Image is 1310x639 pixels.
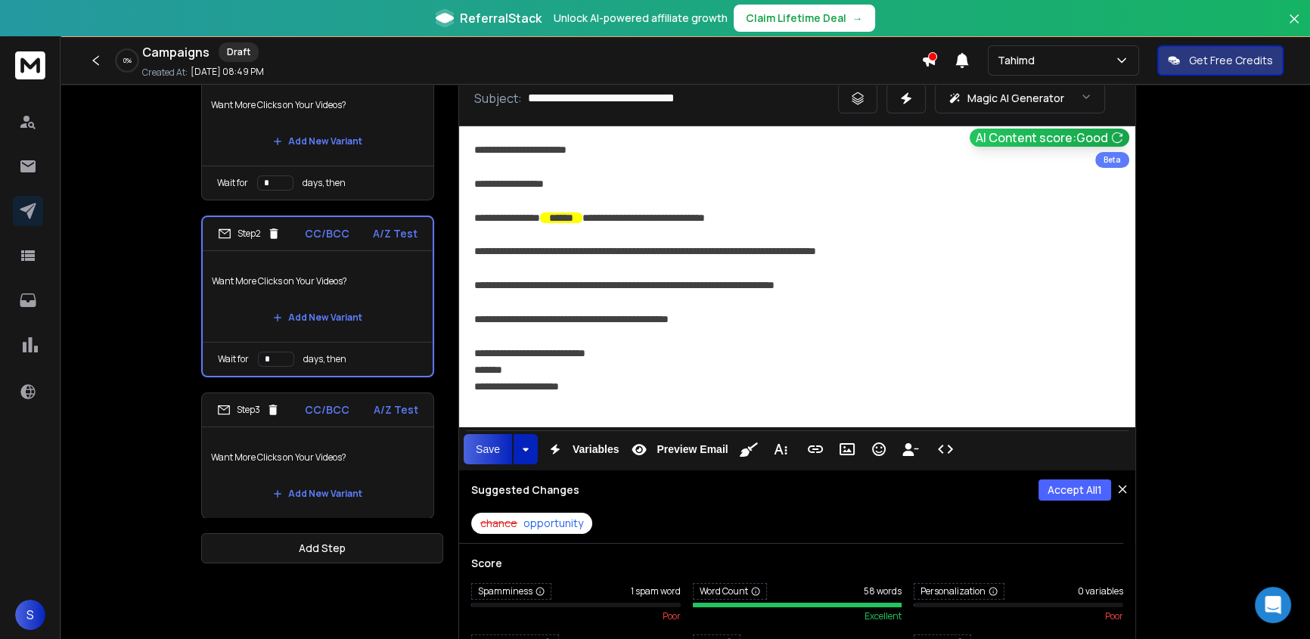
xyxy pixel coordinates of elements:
div: Step 3 [217,403,280,417]
p: CC/BCC [305,402,349,417]
p: Magic AI Generator [967,91,1064,106]
button: Variables [541,434,622,464]
h1: Campaigns [142,43,210,61]
p: Get Free Credits [1189,53,1273,68]
p: Want More Clicks on Your Videos? [211,436,424,479]
span: Personalization [914,583,1004,600]
p: Tahimd [998,53,1041,68]
h3: Score [471,556,1123,571]
button: More Text [766,434,795,464]
button: Preview Email [625,434,731,464]
span: excellent [865,610,902,622]
button: Emoticons [865,434,893,464]
button: Clean HTML [734,434,763,464]
span: opportunity [523,516,583,531]
span: ReferralStack [460,9,542,27]
span: poor [1105,610,1123,622]
span: Variables [570,443,622,456]
button: Add New Variant [261,126,374,157]
p: Created At: [142,67,188,79]
button: AI Content score:Good [970,129,1129,147]
span: → [852,11,863,26]
p: CC/BCC [305,226,349,241]
p: Want More Clicks on Your Videos? [211,84,424,126]
div: Beta [1095,152,1129,168]
span: chance [480,516,517,531]
li: Step3CC/BCCA/Z TestWant More Clicks on Your Videos?Add New Variant [201,392,434,519]
div: Draft [219,42,259,62]
button: Insert Image (Ctrl+P) [833,434,861,464]
button: Save [464,434,512,464]
p: A/Z Test [374,402,418,417]
button: Close banner [1284,9,1304,45]
span: poor [663,610,681,622]
button: Add New Variant [261,479,374,509]
p: days, then [303,353,346,365]
p: Wait for [218,353,249,365]
button: Get Free Credits [1157,45,1284,76]
button: Code View [931,434,960,464]
p: days, then [303,177,346,189]
p: [DATE] 08:49 PM [191,66,264,78]
p: Subject: [474,89,522,107]
button: Insert Link (Ctrl+K) [801,434,830,464]
span: Spamminess [471,583,551,600]
p: Wait for [217,177,248,189]
div: Open Intercom Messenger [1255,587,1291,623]
p: A/Z Test [373,226,418,241]
span: 0 variables [1078,585,1123,597]
h3: Suggested Changes [471,482,579,498]
li: Step2CC/BCCA/Z TestWant More Clicks on Your Videos?Add New VariantWait fordays, then [201,216,434,377]
span: Word Count [693,583,767,600]
button: Add New Variant [261,302,374,333]
span: 58 words [864,585,902,597]
button: Claim Lifetime Deal→ [734,5,875,32]
p: Unlock AI-powered affiliate growth [554,11,728,26]
li: Step1CC/BCCA/Z TestWant More Clicks on Your Videos?Add New VariantWait fordays, then [201,40,434,200]
span: Preview Email [653,443,731,456]
button: Add Step [201,533,443,563]
button: S [15,600,45,630]
button: Accept All1 [1038,479,1111,501]
span: 1 spam word [631,585,681,597]
button: Magic AI Generator [935,83,1105,113]
div: Step 2 [218,227,281,240]
p: Want More Clicks on Your Videos? [212,260,424,302]
p: 0 % [123,56,132,65]
button: Insert Unsubscribe Link [896,434,925,464]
